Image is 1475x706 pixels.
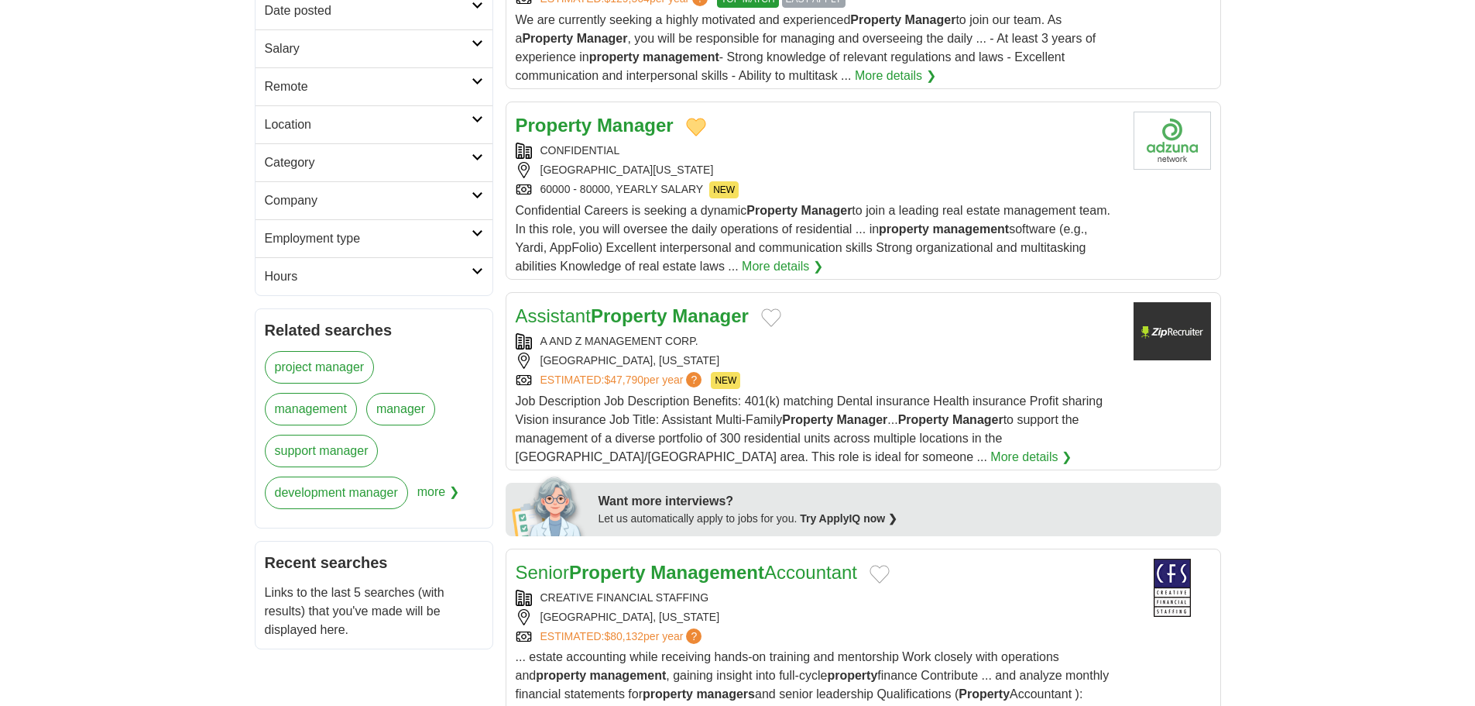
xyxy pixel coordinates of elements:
[686,372,701,387] span: ?
[836,413,887,426] strong: Manager
[855,67,936,85] a: More details ❯
[265,551,483,574] h2: Recent searches
[516,394,1103,463] span: Job Description Job Description Benefits: 401(k) matching Dental insurance Health insurance Profi...
[265,351,375,384] a: project manager
[256,219,492,257] a: Employment type
[516,353,1121,369] div: [GEOGRAPHIC_DATA], [US_STATE]
[516,115,674,136] a: Property Manager
[265,115,472,134] h2: Location
[256,29,492,67] a: Salary
[256,181,492,219] a: Company
[265,393,357,425] a: management
[577,32,628,45] strong: Manager
[265,435,379,467] a: support manager
[1134,559,1211,617] img: Creative Financial Staffing logo
[536,669,586,682] strong: property
[742,257,823,276] a: More details ❯
[265,191,472,210] h2: Company
[990,448,1072,467] a: More details ❯
[512,474,587,536] img: apply-iq-scientist.png
[265,77,472,96] h2: Remote
[516,609,1121,625] div: [GEOGRAPHIC_DATA], [US_STATE]
[265,477,408,509] a: development manager
[696,687,755,701] strong: managers
[782,413,833,426] strong: Property
[591,305,667,326] strong: Property
[516,204,1110,273] span: Confidential Careers is seeking a dynamic to join a leading real estate management team. In this ...
[540,372,705,389] a: ESTIMATED:$47,790per year?
[516,333,1121,350] div: A AND Z MANAGEMENT CORP.
[604,374,643,386] span: $47,790
[597,115,674,136] strong: Manager
[932,222,1009,236] strong: management
[801,204,852,217] strong: Manager
[516,162,1121,178] div: [GEOGRAPHIC_DATA][US_STATE]
[879,222,929,236] strong: property
[265,584,483,639] p: Links to the last 5 searches (with results) that you've made will be displayed here.
[265,40,472,58] h2: Salary
[746,204,798,217] strong: Property
[522,32,573,45] strong: Property
[516,13,1096,82] span: We are currently seeking a highly motivated and experienced to join our team. As a , you will be ...
[265,2,472,20] h2: Date posted
[589,50,640,64] strong: property
[604,630,643,642] span: $80,132
[516,562,858,583] a: SeniorProperty ManagementAccountant
[366,393,435,425] a: manager
[590,669,667,682] strong: management
[870,565,890,584] button: Add to favorite jobs
[256,257,492,295] a: Hours
[417,477,459,518] span: more ❯
[959,687,1010,701] strong: Property
[672,305,749,326] strong: Manager
[256,105,492,143] a: Location
[898,413,949,426] strong: Property
[599,511,1212,527] div: Let us automatically apply to jobs for you.
[516,143,1121,159] div: CONFIDENTIAL
[265,319,483,342] h2: Related searches
[643,50,719,64] strong: management
[256,143,492,181] a: Category
[650,562,764,583] strong: Management
[686,118,706,136] button: Add to favorite jobs
[265,229,472,248] h2: Employment type
[905,13,956,26] strong: Manager
[761,308,781,327] button: Add to favorite jobs
[265,267,472,286] h2: Hours
[709,181,739,198] span: NEW
[827,669,877,682] strong: property
[711,372,740,389] span: NEW
[686,629,701,644] span: ?
[850,13,901,26] strong: Property
[516,115,592,136] strong: Property
[800,512,897,525] a: Try ApplyIQ now ❯
[540,629,705,645] a: ESTIMATED:$80,132per year?
[599,492,1212,511] div: Want more interviews?
[256,67,492,105] a: Remote
[643,687,693,701] strong: property
[516,305,749,326] a: AssistantProperty Manager
[952,413,1003,426] strong: Manager
[516,181,1121,198] div: 60000 - 80000, YEARLY SALARY
[265,153,472,172] h2: Category
[1134,302,1211,360] img: Company logo
[540,591,709,604] a: CREATIVE FINANCIAL STAFFING
[569,562,646,583] strong: Property
[1134,112,1211,170] img: Company logo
